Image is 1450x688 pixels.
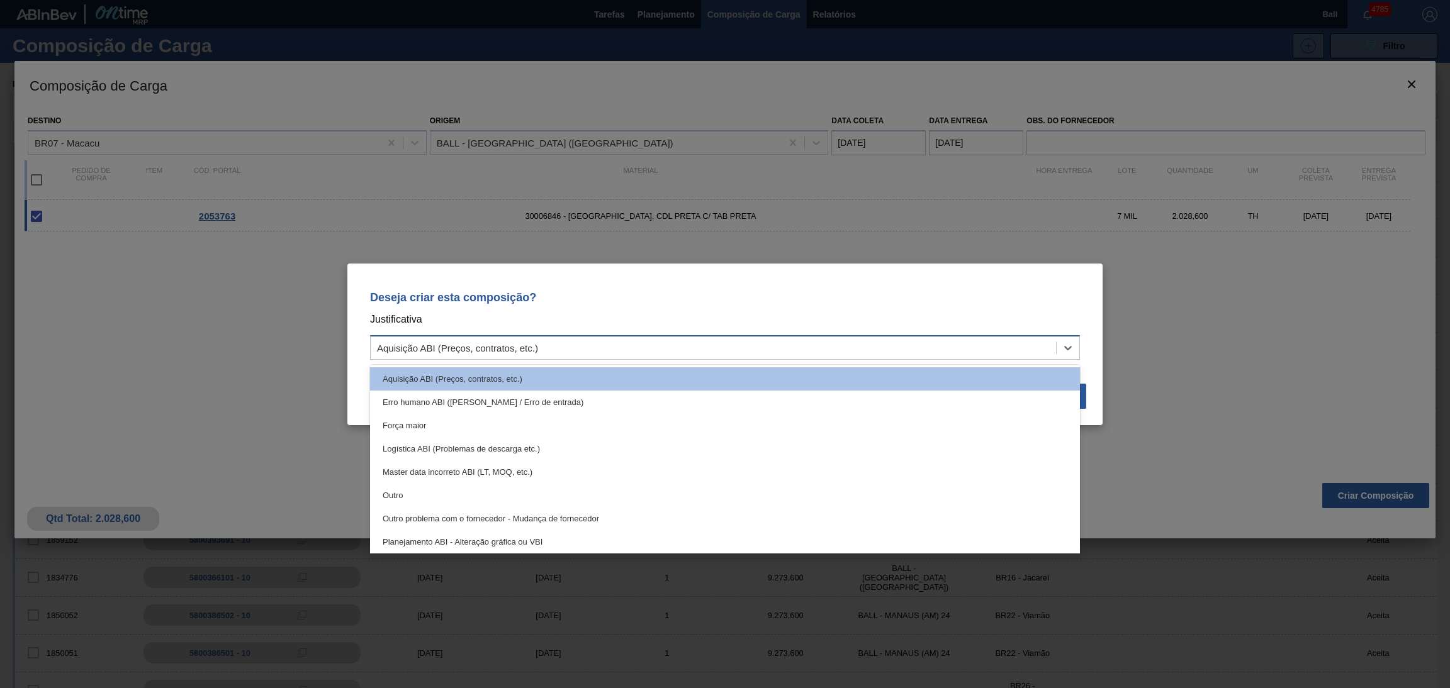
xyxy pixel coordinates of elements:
[370,311,1080,328] p: Justificativa
[370,530,1080,553] div: Planejamento ABI - Alteração gráfica ou VBI
[370,367,1080,391] div: Aquisição ABI (Preços, contratos, etc.)
[370,391,1080,414] div: Erro humano ABI ([PERSON_NAME] / Erro de entrada)
[370,507,1080,530] div: Outro problema com o fornecedor - Mudança de fornecedor
[370,414,1080,437] div: Força maior
[370,291,1080,304] p: Deseja criar esta composição?
[377,342,538,353] div: Aquisição ABI (Preços, contratos, etc.)
[370,460,1080,484] div: Master data incorreto ABI (LT, MOQ, etc.)
[370,484,1080,507] div: Outro
[370,437,1080,460] div: Logística ABI (Problemas de descarga etc.)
